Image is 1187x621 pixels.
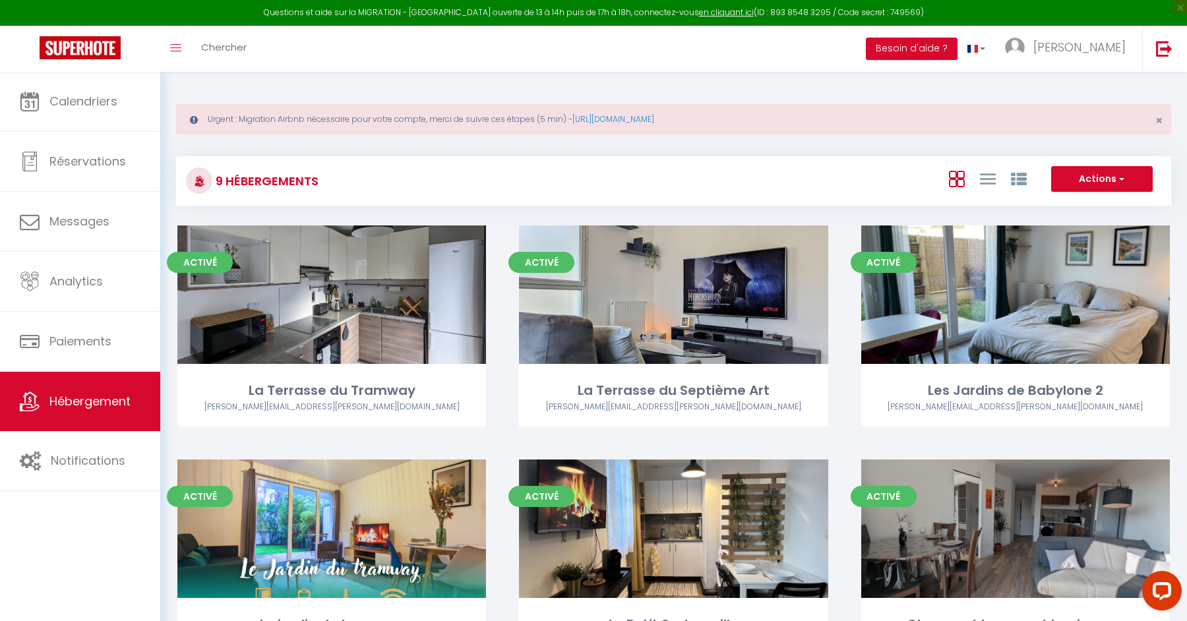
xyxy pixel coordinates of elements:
a: Editer [976,516,1055,542]
a: ... [PERSON_NAME] [995,26,1142,72]
a: Editer [292,516,371,542]
a: [URL][DOMAIN_NAME] [572,113,654,125]
a: Editer [634,281,713,308]
img: logout [1156,40,1172,57]
div: La Terrasse du Tramway [177,380,486,401]
span: Chercher [201,40,247,54]
a: Vue par Groupe [1011,167,1027,189]
a: Vue en Box [949,167,965,189]
span: × [1155,112,1163,129]
a: Chercher [191,26,257,72]
img: ... [1005,38,1025,57]
a: Editer [634,516,713,542]
span: Notifications [51,452,125,469]
button: Actions [1051,166,1153,192]
span: Activé [508,252,574,273]
span: Calendriers [49,93,117,109]
a: Editer [976,281,1055,308]
span: Analytics [49,273,103,289]
span: Réservations [49,153,126,169]
span: [PERSON_NAME] [1033,39,1126,55]
span: Hébergement [49,393,131,409]
button: Besoin d'aide ? [866,38,958,60]
span: Activé [167,252,233,273]
div: Airbnb [519,401,828,413]
div: Airbnb [861,401,1170,413]
span: Activé [167,486,233,507]
button: Close [1155,115,1163,127]
div: Urgent : Migration Airbnb nécessaire pour votre compte, merci de suivre ces étapes (5 min) - [176,104,1171,134]
a: Vue en Liste [980,167,996,189]
div: Airbnb [177,401,486,413]
span: Activé [508,486,574,507]
div: Les Jardins de Babylone 2 [861,380,1170,401]
a: Editer [292,281,371,308]
img: Super Booking [40,36,121,59]
span: Paiements [49,333,111,349]
h3: 9 Hébergements [212,166,319,196]
a: en cliquant ici [699,7,754,18]
span: Messages [49,213,109,229]
div: La Terrasse du Septième Art [519,380,828,401]
iframe: LiveChat chat widget [1132,566,1187,621]
span: Activé [851,486,917,507]
span: Activé [851,252,917,273]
